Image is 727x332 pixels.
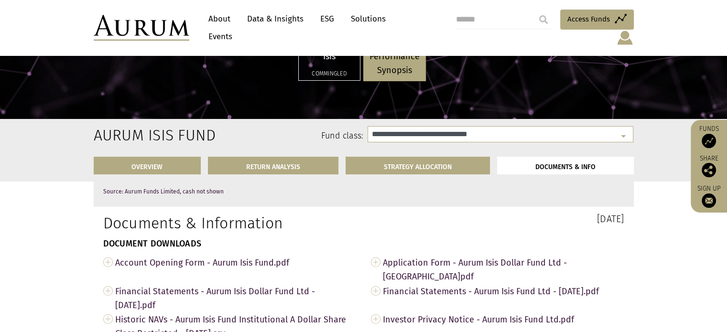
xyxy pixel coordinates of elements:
[383,255,624,284] span: Application Form - Aurum Isis Dollar Fund Ltd - [GEOGRAPHIC_DATA]pdf
[94,126,172,144] h2: Aurum Isis Fund
[315,10,339,28] a: ESG
[242,10,308,28] a: Data & Insights
[371,214,624,224] h3: [DATE]
[204,28,232,45] a: Events
[208,157,338,174] a: RETURN ANALYSIS
[204,10,235,28] a: About
[695,155,722,177] div: Share
[305,71,354,76] h5: Commingled
[702,134,716,148] img: Access Funds
[94,157,201,174] a: OVERVIEW
[103,189,357,195] p: Source: Aurum Funds Limited, cash not shown
[695,184,722,208] a: Sign up
[560,10,634,30] a: Access Funds
[346,10,391,28] a: Solutions
[115,255,357,270] span: Account Opening Form - Aurum Isis Fund.pdf
[383,312,624,327] span: Investor Privacy Notice - Aurum Isis Fund Ltd.pdf
[346,157,490,174] a: STRATEGY ALLOCATION
[383,284,624,299] span: Financial Statements - Aurum Isis Fund Ltd - [DATE].pdf
[94,15,189,41] img: Aurum
[115,284,357,312] span: Financial Statements - Aurum Isis Dollar Fund Ltd - [DATE].pdf
[305,50,354,64] p: Isis
[702,193,716,208] img: Sign up to our newsletter
[534,10,553,29] input: Submit
[616,30,634,46] img: account-icon.svg
[103,238,202,249] strong: DOCUMENT DOWNLOADS
[186,130,363,142] label: Fund class:
[695,125,722,148] a: Funds
[702,163,716,177] img: Share this post
[369,50,420,77] p: Performance Synopsis
[567,13,610,25] span: Access Funds
[103,214,357,232] h1: Documents & Information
